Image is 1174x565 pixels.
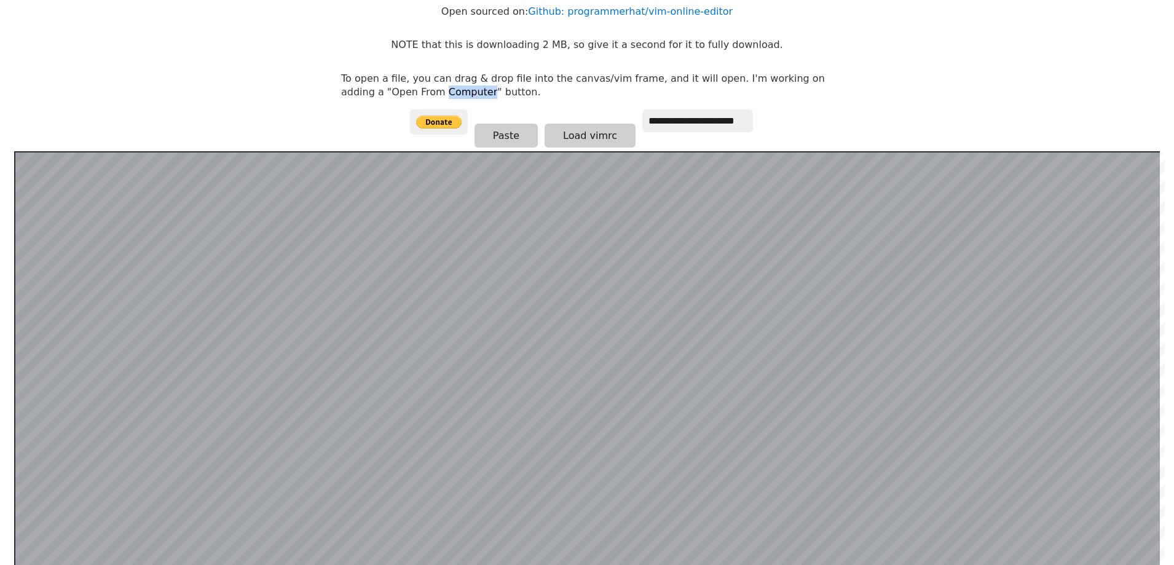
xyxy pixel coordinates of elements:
[528,6,733,17] a: Github: programmerhat/vim-online-editor
[475,124,538,148] button: Paste
[545,124,636,148] button: Load vimrc
[391,38,782,52] p: NOTE that this is downloading 2 MB, so give it a second for it to fully download.
[441,5,733,18] p: Open sourced on:
[341,72,833,100] p: To open a file, you can drag & drop file into the canvas/vim frame, and it will open. I'm working...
